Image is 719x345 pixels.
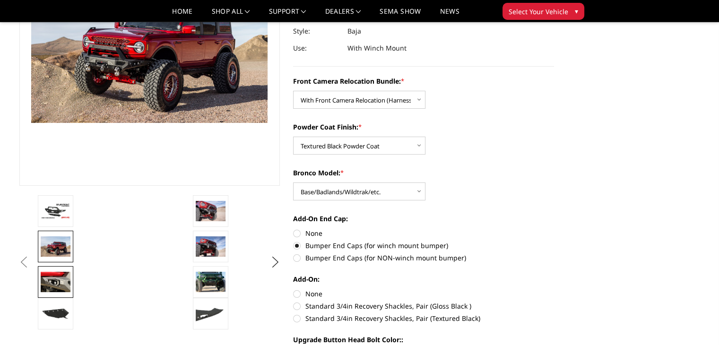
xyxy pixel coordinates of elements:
dt: Use: [293,40,340,57]
label: Add-On: [293,274,554,284]
label: Bumper End Caps (for winch mount bumper) [293,241,554,250]
a: shop all [212,8,250,22]
a: SEMA Show [380,8,421,22]
img: Relocates Front Parking Sensors & Accepts Rigid LED Lights Ignite Series [41,272,70,292]
button: Select Your Vehicle [502,3,584,20]
a: Support [269,8,306,22]
dd: Baja [347,23,361,40]
img: Bronco Baja Front (winch mount) [196,236,225,256]
button: Previous [17,255,31,269]
dd: With Winch Mount [347,40,407,57]
label: Bumper End Caps (for NON-winch mount bumper) [293,253,554,263]
label: Add-On End Cap: [293,214,554,224]
label: Front Camera Relocation Bundle: [293,76,554,86]
a: Dealers [325,8,361,22]
img: Bodyguard Ford Bronco [41,203,70,219]
a: Home [172,8,192,22]
label: Bronco Model: [293,168,554,178]
img: Bolt-on end cap. Widens your Bronco bumper to match the factory fender flares. [196,305,225,322]
label: Upgrade Button Head Bolt Color:: [293,335,554,345]
label: Standard 3/4in Recovery Shackles, Pair (Gloss Black ) [293,301,554,311]
label: None [293,289,554,299]
a: News [440,8,459,22]
label: None [293,228,554,238]
label: Powder Coat Finish: [293,122,554,132]
dt: Style: [293,23,340,40]
span: ▾ [575,6,578,16]
button: Next [268,255,282,269]
img: Bronco Baja Front (winch mount) [196,272,225,292]
span: Select Your Vehicle [509,7,568,17]
label: Standard 3/4in Recovery Shackles, Pair (Textured Black) [293,313,554,323]
img: Bronco Baja Front (winch mount) [41,236,70,256]
img: Bronco Baja Front (winch mount) [196,201,225,221]
img: Reinforced Steel Bolt-On Skid Plate, included with all purchases [41,305,70,322]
